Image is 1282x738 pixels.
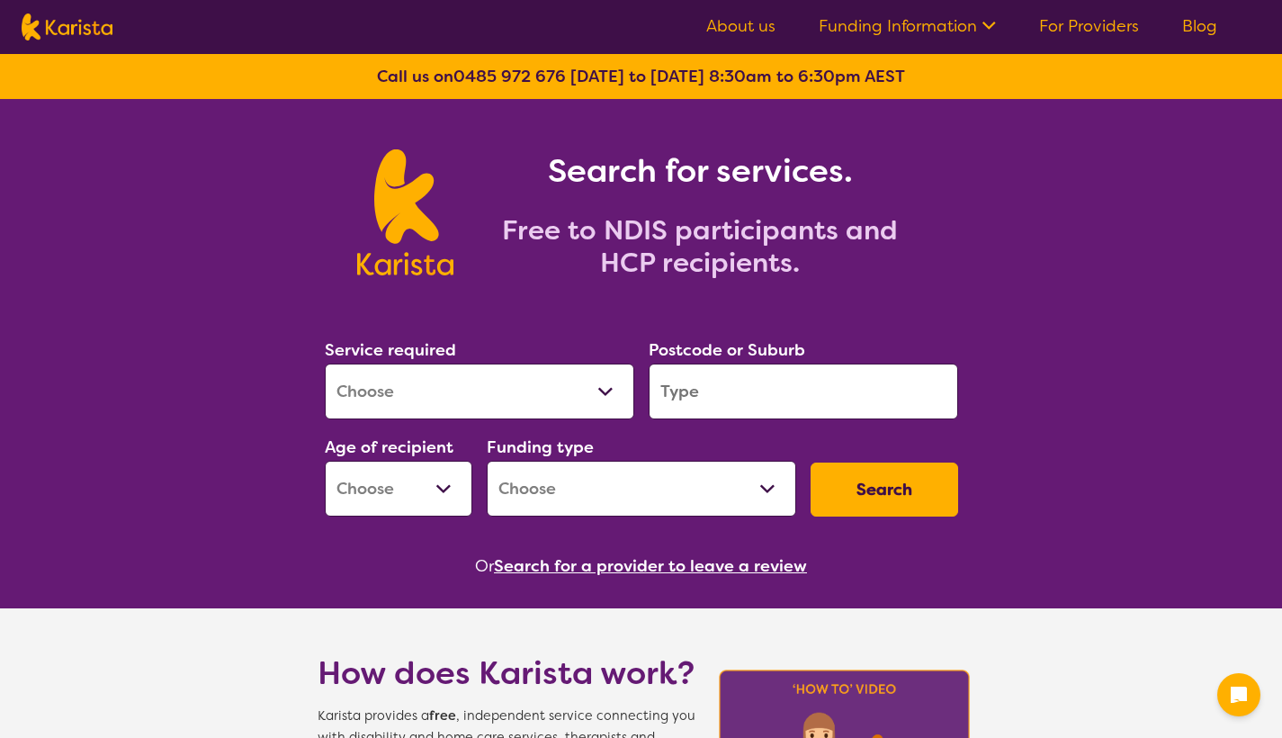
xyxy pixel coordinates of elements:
[649,339,805,361] label: Postcode or Suburb
[318,652,695,695] h1: How does Karista work?
[325,436,453,458] label: Age of recipient
[475,553,494,580] span: Or
[1182,15,1217,37] a: Blog
[487,436,594,458] label: Funding type
[377,66,905,87] b: Call us on [DATE] to [DATE] 8:30am to 6:30pm AEST
[453,66,566,87] a: 0485 972 676
[706,15,775,37] a: About us
[429,707,456,724] b: free
[494,553,807,580] button: Search for a provider to leave a review
[22,13,112,40] img: Karista logo
[475,149,925,193] h1: Search for services.
[475,214,925,279] h2: Free to NDIS participants and HCP recipients.
[357,149,453,275] img: Karista logo
[811,463,958,517] button: Search
[1039,15,1139,37] a: For Providers
[325,339,456,361] label: Service required
[649,364,958,419] input: Type
[819,15,996,37] a: Funding Information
